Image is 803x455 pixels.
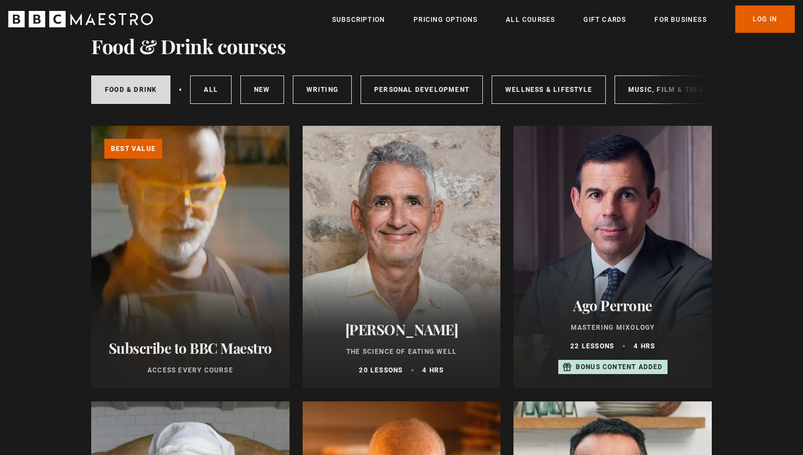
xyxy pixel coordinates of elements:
a: [PERSON_NAME] The Science of Eating Well 20 lessons 4 hrs [303,126,501,388]
a: All [190,75,232,104]
p: 4 hrs [634,341,655,351]
a: Ago Perrone Mastering Mixology 22 lessons 4 hrs Bonus content added [513,126,712,388]
p: 22 lessons [570,341,614,351]
a: Wellness & Lifestyle [492,75,606,104]
a: Music, Film & Theatre [615,75,731,104]
a: Personal Development [361,75,483,104]
a: Gift Cards [583,14,626,25]
a: Pricing Options [414,14,477,25]
p: 20 lessons [359,365,403,375]
a: Writing [293,75,352,104]
p: Best value [104,139,162,159]
a: Food & Drink [91,75,170,104]
p: Mastering Mixology [527,323,699,332]
a: New [240,75,284,104]
h2: [PERSON_NAME] [316,321,488,338]
p: 4 hrs [422,365,444,375]
h1: Food & Drink courses [91,34,286,57]
a: Log In [735,5,795,33]
h2: Ago Perrone [527,297,699,314]
a: For business [654,14,706,25]
a: All Courses [506,14,555,25]
svg: BBC Maestro [8,11,153,27]
nav: Primary [332,5,795,33]
p: Bonus content added [576,362,663,372]
p: The Science of Eating Well [316,347,488,357]
a: Subscription [332,14,385,25]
